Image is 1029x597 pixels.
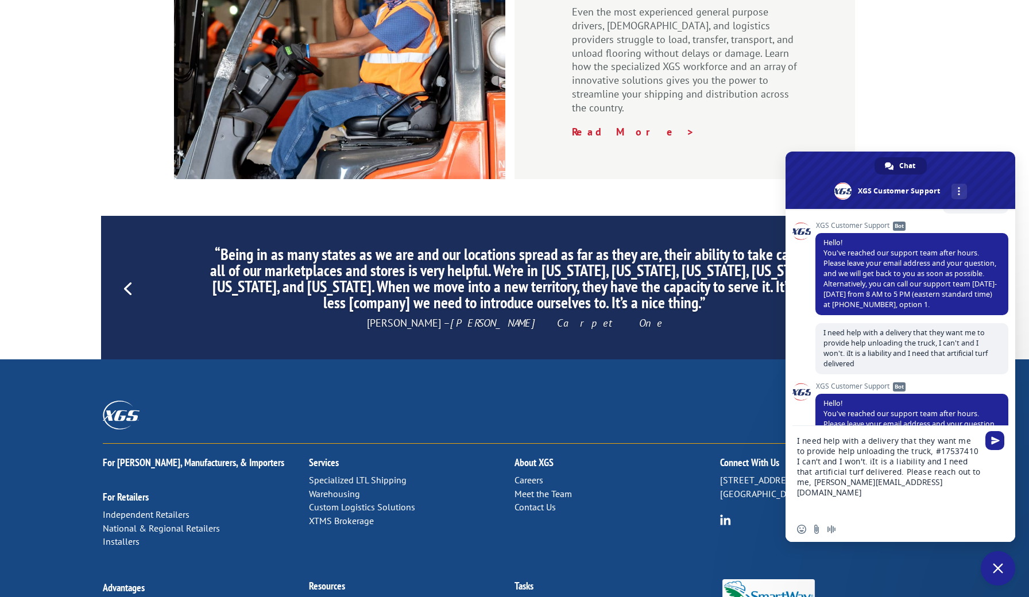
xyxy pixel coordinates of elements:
[812,525,821,534] span: Send a file
[893,222,906,231] span: Bot
[367,316,663,329] span: [PERSON_NAME] –
[103,522,220,534] a: National & Regional Retailers
[981,551,1015,586] a: Close chat
[572,5,798,125] p: Even the most experienced general purpose drivers, [DEMOGRAPHIC_DATA], and logistics providers st...
[514,456,554,469] a: About XGS
[815,382,1008,390] span: XGS Customer Support
[309,474,407,486] a: Specialized LTL Shipping
[823,238,997,309] span: Hello! You've reached our support team after hours. Please leave your email address and your ques...
[572,125,695,138] a: Read More >
[514,501,556,513] a: Contact Us
[985,431,1004,450] span: Send
[514,581,720,597] h2: Tasks
[720,458,926,474] h2: Connect With Us
[823,398,997,470] span: Hello! You've reached our support team after hours. Please leave your email address and your ques...
[103,490,149,503] a: For Retailers
[309,488,360,499] a: Warehousing
[103,509,189,520] a: Independent Retailers
[209,246,820,316] h2: “Being in as many states as we are and our locations spread as far as they are, their ability to ...
[815,222,1008,230] span: XGS Customer Support
[309,515,374,526] a: XTMS Brokerage
[797,426,981,517] textarea: Compose your message...
[823,328,988,369] span: I need help with a delivery that they want me to provide help unloading the truck, I can't and I ...
[875,157,927,175] a: Chat
[514,488,572,499] a: Meet the Team
[103,401,140,429] img: XGS_Logos_ALL_2024_All_White
[103,456,284,469] a: For [PERSON_NAME], Manufacturers, & Importers
[514,474,543,486] a: Careers
[720,514,731,525] img: group-6
[309,456,339,469] a: Services
[103,581,145,594] a: Advantages
[893,382,906,391] span: Bot
[720,474,926,501] p: [STREET_ADDRESS] [GEOGRAPHIC_DATA], [US_STATE] 37421
[103,536,140,547] a: Installers
[827,525,836,534] span: Audio message
[450,316,663,329] em: [PERSON_NAME] Carpet One
[309,501,415,513] a: Custom Logistics Solutions
[309,579,345,592] a: Resources
[797,525,806,534] span: Insert an emoji
[899,157,915,175] span: Chat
